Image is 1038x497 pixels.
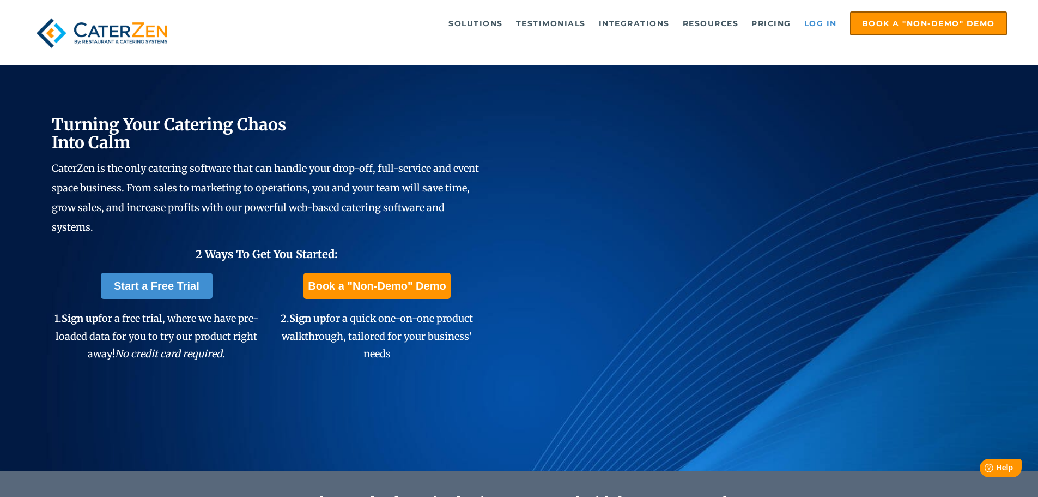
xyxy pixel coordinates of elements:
[281,312,473,360] span: 2. for a quick one-on-one product walkthrough, tailored for your business' needs
[289,312,326,325] span: Sign up
[850,11,1007,35] a: Book a "Non-Demo" Demo
[101,273,213,299] a: Start a Free Trial
[677,13,744,34] a: Resources
[941,454,1026,485] iframe: Help widget launcher
[303,273,450,299] a: Book a "Non-Demo" Demo
[62,312,98,325] span: Sign up
[511,13,591,34] a: Testimonials
[593,13,675,34] a: Integrations
[52,162,479,233] span: CaterZen is the only catering software that can handle your drop-off, full-service and event spac...
[196,247,338,261] span: 2 Ways To Get You Started:
[198,11,1007,35] div: Navigation Menu
[54,312,258,360] span: 1. for a free trial, where we have pre-loaded data for you to try our product right away!
[31,11,173,55] img: caterzen
[799,13,842,34] a: Log in
[443,13,508,34] a: Solutions
[52,114,287,153] span: Turning Your Catering Chaos Into Calm
[746,13,797,34] a: Pricing
[115,348,225,360] em: No credit card required.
